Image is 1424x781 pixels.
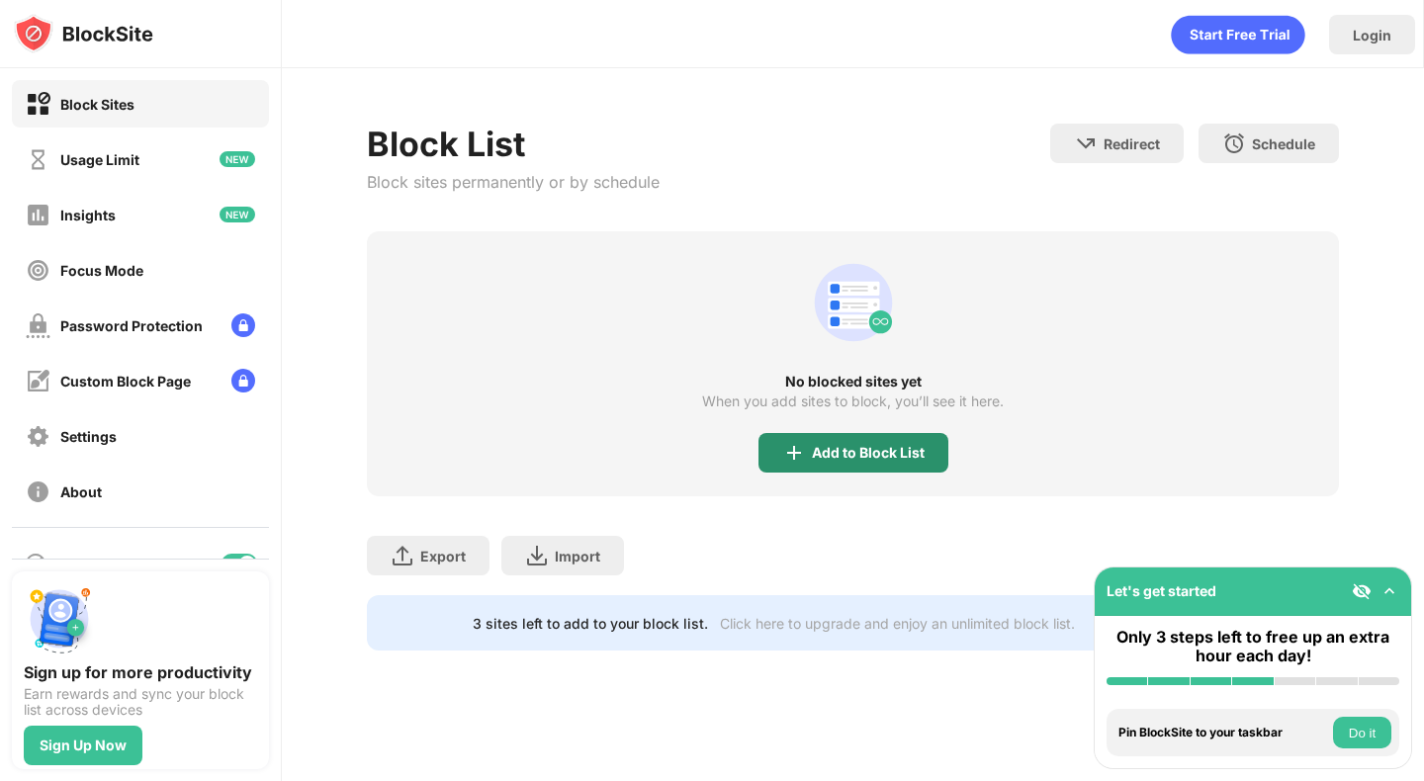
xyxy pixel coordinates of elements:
[1353,27,1391,43] div: Login
[367,172,660,192] div: Block sites permanently or by schedule
[1118,726,1328,739] div: Pin BlockSite to your taskbar
[231,369,255,392] img: lock-menu.svg
[1171,15,1305,54] div: animation
[1107,582,1216,599] div: Let's get started
[26,369,50,393] img: customize-block-page-off.svg
[59,556,115,572] div: Blocking
[720,615,1075,632] div: Click here to upgrade and enjoy an unlimited block list.
[24,583,95,654] img: push-signup.svg
[26,203,50,227] img: insights-off.svg
[220,207,255,222] img: new-icon.svg
[1107,628,1399,665] div: Only 3 steps left to free up an extra hour each day!
[1352,581,1372,601] img: eye-not-visible.svg
[1104,135,1160,152] div: Redirect
[26,313,50,338] img: password-protection-off.svg
[367,124,660,164] div: Block List
[60,207,116,223] div: Insights
[473,615,708,632] div: 3 sites left to add to your block list.
[806,255,901,350] div: animation
[367,374,1338,390] div: No blocked sites yet
[1252,135,1315,152] div: Schedule
[14,14,153,53] img: logo-blocksite.svg
[702,393,1004,409] div: When you add sites to block, you’ll see it here.
[555,548,600,564] div: Import
[60,373,191,390] div: Custom Block Page
[26,147,50,172] img: time-usage-off.svg
[26,424,50,449] img: settings-off.svg
[60,262,143,279] div: Focus Mode
[26,479,50,504] img: about-off.svg
[24,686,257,718] div: Earn rewards and sync your block list across devices
[60,428,117,445] div: Settings
[24,552,47,575] img: blocking-icon.svg
[60,317,203,334] div: Password Protection
[1333,717,1391,748] button: Do it
[24,662,257,682] div: Sign up for more productivity
[26,92,50,117] img: block-on.svg
[26,258,50,283] img: focus-off.svg
[1379,581,1399,601] img: omni-setup-toggle.svg
[420,548,466,564] div: Export
[812,445,925,461] div: Add to Block List
[231,313,255,337] img: lock-menu.svg
[60,151,139,168] div: Usage Limit
[220,151,255,167] img: new-icon.svg
[60,483,102,500] div: About
[40,738,127,753] div: Sign Up Now
[60,96,134,113] div: Block Sites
